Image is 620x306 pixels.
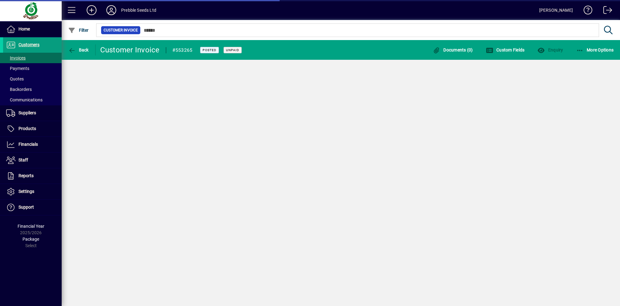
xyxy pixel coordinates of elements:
[486,47,525,52] span: Custom Fields
[579,1,593,21] a: Knowledge Base
[3,184,62,199] a: Settings
[575,44,615,55] button: More Options
[6,66,29,71] span: Payments
[101,5,121,16] button: Profile
[67,44,90,55] button: Back
[3,74,62,84] a: Quotes
[3,22,62,37] a: Home
[18,126,36,131] span: Products
[121,5,156,15] div: Prebble Seeds Ltd
[484,44,526,55] button: Custom Fields
[18,157,28,162] span: Staff
[6,87,32,92] span: Backorders
[226,48,239,52] span: Unpaid
[3,84,62,95] a: Backorders
[3,105,62,121] a: Suppliers
[18,173,34,178] span: Reports
[23,237,39,242] span: Package
[3,63,62,74] a: Payments
[599,1,612,21] a: Logout
[68,28,89,33] span: Filter
[3,153,62,168] a: Staff
[539,5,573,15] div: [PERSON_NAME]
[3,168,62,184] a: Reports
[431,44,474,55] button: Documents (0)
[6,55,26,60] span: Invoices
[172,45,193,55] div: #553265
[82,5,101,16] button: Add
[3,121,62,137] a: Products
[18,189,34,194] span: Settings
[18,110,36,115] span: Suppliers
[68,47,89,52] span: Back
[18,205,34,210] span: Support
[18,42,39,47] span: Customers
[6,97,43,102] span: Communications
[3,53,62,63] a: Invoices
[18,27,30,31] span: Home
[100,45,160,55] div: Customer Invoice
[3,137,62,152] a: Financials
[18,142,38,147] span: Financials
[62,44,96,55] app-page-header-button: Back
[104,27,138,33] span: Customer Invoice
[6,76,24,81] span: Quotes
[67,25,90,36] button: Filter
[433,47,473,52] span: Documents (0)
[576,47,614,52] span: More Options
[3,95,62,105] a: Communications
[203,48,216,52] span: Posted
[3,200,62,215] a: Support
[18,224,44,229] span: Financial Year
